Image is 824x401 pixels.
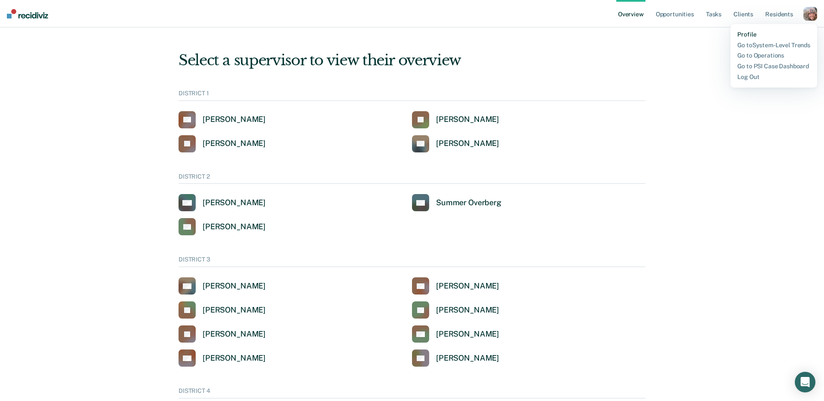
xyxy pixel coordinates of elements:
a: Go to Operations [737,52,810,59]
div: Summer Overberg [436,198,501,208]
a: [PERSON_NAME] [412,349,499,367]
a: Go toSystem-Level Trends [737,42,810,49]
a: [PERSON_NAME] [412,277,499,295]
a: Go to PSI Case Dashboard [737,63,810,70]
img: Recidiviz [7,9,48,18]
div: [PERSON_NAME] [203,198,266,208]
a: [PERSON_NAME] [412,111,499,128]
a: [PERSON_NAME] [179,218,266,235]
div: [PERSON_NAME] [436,353,499,363]
div: [PERSON_NAME] [203,139,266,149]
div: [PERSON_NAME] [436,281,499,291]
a: Log Out [737,73,810,81]
div: [PERSON_NAME] [203,329,266,339]
a: [PERSON_NAME] [179,301,266,319]
div: DISTRICT 1 [179,90,645,101]
a: [PERSON_NAME] [412,325,499,343]
div: [PERSON_NAME] [203,305,266,315]
div: DISTRICT 4 [179,387,645,398]
div: [PERSON_NAME] [203,353,266,363]
a: Summer Overberg [412,194,501,211]
div: Open Intercom Messenger [795,372,815,392]
div: [PERSON_NAME] [436,329,499,339]
div: [PERSON_NAME] [436,139,499,149]
div: [PERSON_NAME] [436,115,499,125]
div: DISTRICT 2 [179,173,645,184]
div: [PERSON_NAME] [203,115,266,125]
a: [PERSON_NAME] [179,194,266,211]
div: DISTRICT 3 [179,256,645,267]
a: [PERSON_NAME] [179,349,266,367]
a: Profile [737,31,810,38]
a: [PERSON_NAME] [412,135,499,152]
div: [PERSON_NAME] [203,281,266,291]
a: [PERSON_NAME] [412,301,499,319]
div: Select a supervisor to view their overview [179,52,645,69]
a: [PERSON_NAME] [179,111,266,128]
div: [PERSON_NAME] [436,305,499,315]
a: [PERSON_NAME] [179,325,266,343]
a: [PERSON_NAME] [179,135,266,152]
div: [PERSON_NAME] [203,222,266,232]
a: [PERSON_NAME] [179,277,266,295]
